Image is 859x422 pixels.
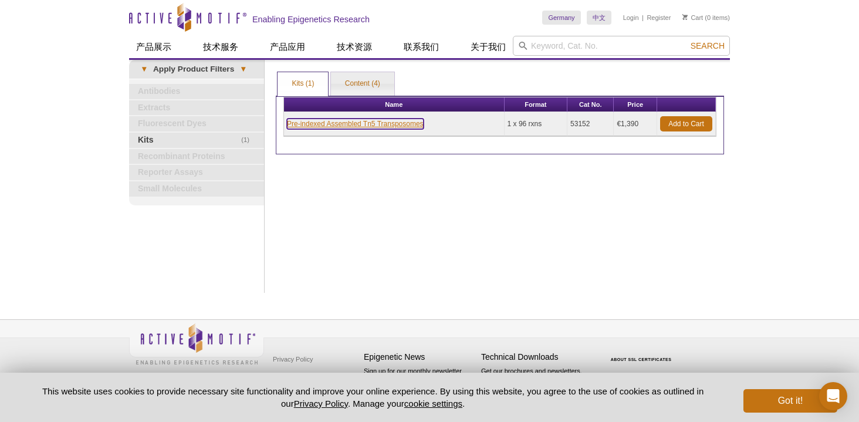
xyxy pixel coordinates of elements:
a: Cart [682,13,703,22]
h4: Epigenetic News [364,352,475,362]
a: Login [623,13,639,22]
a: 联系我们 [397,36,446,58]
a: Register [647,13,671,22]
span: ▾ [135,64,153,75]
a: 技术服务 [196,36,245,58]
th: Cat No. [567,97,614,112]
li: (0 items) [682,11,730,25]
td: 53152 [567,112,614,136]
a: Privacy Policy [294,399,348,409]
a: Recombinant Proteins [129,149,264,164]
table: Click to Verify - This site chose Symantec SSL for secure e-commerce and confidential communicati... [598,340,686,366]
div: Open Intercom Messenger [819,382,847,410]
span: (1) [241,133,256,148]
a: Germany [542,11,580,25]
button: cookie settings [404,399,462,409]
th: Format [505,97,567,112]
a: ▾Apply Product Filters▾ [129,60,264,79]
td: €1,390 [614,112,657,136]
a: 产品应用 [263,36,312,58]
a: Add to Cart [660,116,712,131]
a: 产品展示 [129,36,178,58]
td: 1 x 96 rxns [505,112,567,136]
a: Privacy Policy [270,350,316,368]
button: Got it! [743,389,837,413]
a: (1)Kits [129,133,264,148]
a: Pre-indexed Assembled Tn5 Transposomes [287,119,424,129]
span: Search [691,41,725,50]
a: Extracts [129,100,264,116]
span: ▾ [234,64,252,75]
p: This website uses cookies to provide necessary site functionality and improve your online experie... [22,385,724,410]
button: Search [687,40,728,51]
a: 关于我们 [464,36,513,58]
p: Get our brochures and newsletters, or request them by mail. [481,366,593,396]
a: Kits (1) [278,72,328,96]
h4: Technical Downloads [481,352,593,362]
th: Price [614,97,657,112]
p: Sign up for our monthly newsletter highlighting recent publications in the field of epigenetics. [364,366,475,406]
img: Your Cart [682,14,688,20]
a: ABOUT SSL CERTIFICATES [611,357,672,362]
a: Terms & Conditions [270,368,332,386]
a: Fluorescent Dyes [129,116,264,131]
a: Content (4) [331,72,394,96]
a: Antibodies [129,84,264,99]
th: Name [284,97,505,112]
a: 技术资源 [330,36,379,58]
h2: Enabling Epigenetics Research [252,14,370,25]
a: 中文 [587,11,611,25]
a: Small Molecules [129,181,264,197]
input: Keyword, Cat. No. [513,36,730,56]
a: Reporter Assays [129,165,264,180]
li: | [642,11,644,25]
img: Active Motif, [129,320,264,367]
